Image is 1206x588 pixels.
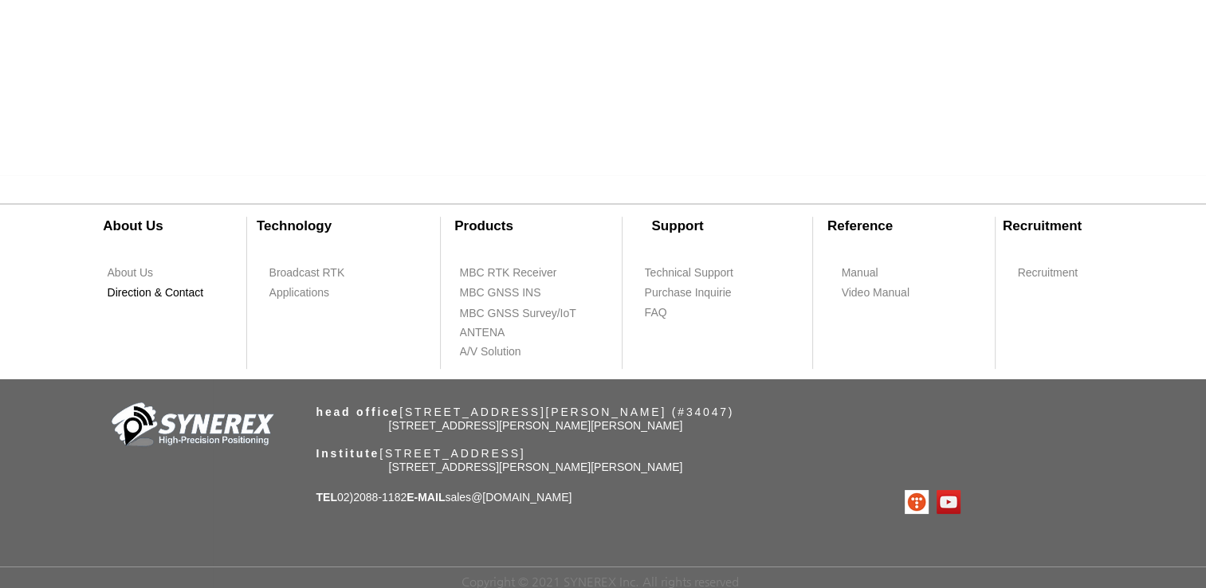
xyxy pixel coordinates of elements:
[269,265,345,281] span: Broadcast RTK
[1017,263,1093,283] a: Recruitment
[459,323,551,343] a: ANTENA
[459,304,599,323] a: MBC GNSS Survey/IoT
[651,218,703,233] span: Support
[905,490,960,514] ul: Social Bar
[269,283,360,303] a: Applications
[460,344,521,360] span: A/V Solution
[103,401,278,453] img: company_logo-removebg-preview.png
[905,490,929,514] img: 티스토리로고
[316,406,400,418] span: head office
[841,283,933,303] a: Video Manual
[316,491,572,504] span: 02)2088-1182 sales
[389,419,683,432] span: [STREET_ADDRESS][PERSON_NAME][PERSON_NAME]
[644,263,764,283] a: Technical Support
[841,263,933,283] a: Manual
[462,574,739,588] span: Copyright © 2021 SYNEREX Inc. All rights reserved
[471,491,572,504] a: @[DOMAIN_NAME]
[842,265,878,281] span: Manual
[108,285,204,301] span: Direction & Contact
[316,447,526,460] span: ​ [STREET_ADDRESS]
[103,218,163,233] span: ​About Us
[108,265,154,281] span: About Us
[316,447,380,460] span: Institute
[107,263,198,283] a: About Us
[460,265,557,281] span: MBC RTK Receiver
[645,265,733,281] span: Technical Support
[645,305,667,321] span: FAQ
[269,285,330,301] span: Applications
[460,325,505,341] span: ANTENA
[269,263,360,283] a: Broadcast RTK
[460,306,576,322] span: MBC GNSS Survey/IoT
[316,406,735,418] span: ​[STREET_ADDRESS][PERSON_NAME] (#34047)
[644,303,736,323] a: FAQ
[454,218,513,233] span: Products​
[389,461,683,473] span: [STREET_ADDRESS][PERSON_NAME][PERSON_NAME]
[257,218,332,233] span: ​Technology
[1003,218,1082,233] span: Recruitment
[827,218,893,233] span: ​Reference
[459,342,551,362] a: A/V Solution
[645,285,732,301] span: Purchase Inquirie
[407,491,445,504] span: E-MAIL
[911,519,1206,588] iframe: Wix Chat
[644,283,736,303] a: Purchase Inquirie
[459,263,579,283] a: MBC RTK Receiver
[937,490,960,514] img: 유튜브 사회 아이콘
[459,283,559,303] a: MBC GNSS INS
[107,283,214,303] a: Direction & Contact
[460,285,541,301] span: MBC GNSS INS
[842,285,909,301] span: Video Manual
[1018,265,1078,281] span: Recruitment
[316,491,337,504] span: TEL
